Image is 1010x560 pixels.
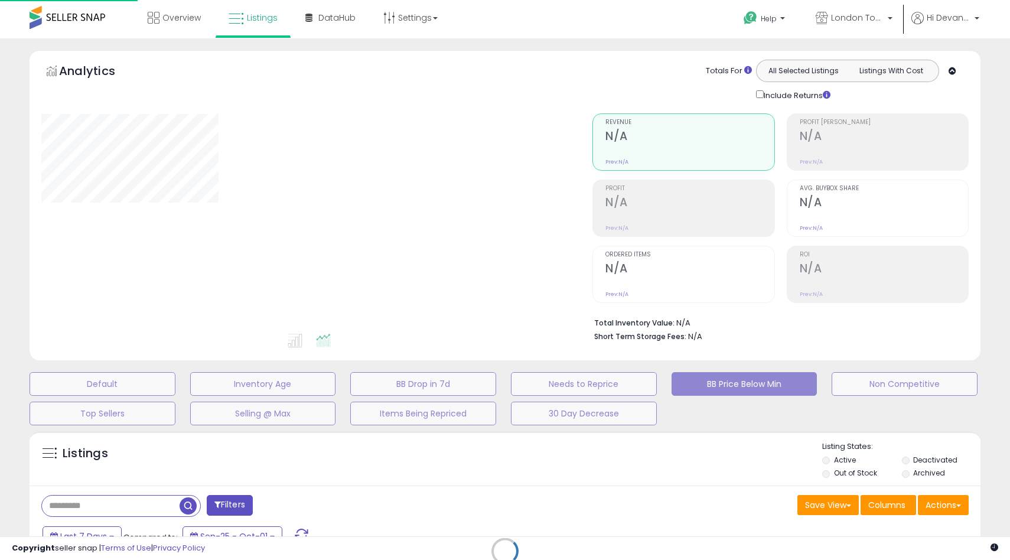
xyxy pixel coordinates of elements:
[847,63,935,79] button: Listings With Cost
[800,119,968,126] span: Profit [PERSON_NAME]
[605,129,774,145] h2: N/A
[605,262,774,278] h2: N/A
[911,12,979,38] a: Hi Devante
[800,224,823,232] small: Prev: N/A
[162,12,201,24] span: Overview
[30,372,175,396] button: Default
[761,14,777,24] span: Help
[605,185,774,192] span: Profit
[800,185,968,192] span: Avg. Buybox Share
[760,63,848,79] button: All Selected Listings
[832,372,978,396] button: Non Competitive
[318,12,356,24] span: DataHub
[190,402,336,425] button: Selling @ Max
[734,2,797,38] a: Help
[594,331,686,341] b: Short Term Storage Fees:
[831,12,884,24] span: London Town LLC
[605,252,774,258] span: Ordered Items
[594,315,960,329] li: N/A
[511,372,657,396] button: Needs to Reprice
[190,372,336,396] button: Inventory Age
[927,12,971,24] span: Hi Devante
[59,63,138,82] h5: Analytics
[672,372,817,396] button: BB Price Below Min
[30,402,175,425] button: Top Sellers
[511,402,657,425] button: 30 Day Decrease
[247,12,278,24] span: Listings
[605,119,774,126] span: Revenue
[605,158,628,165] small: Prev: N/A
[605,291,628,298] small: Prev: N/A
[800,291,823,298] small: Prev: N/A
[12,542,55,554] strong: Copyright
[605,224,628,232] small: Prev: N/A
[800,158,823,165] small: Prev: N/A
[747,88,845,102] div: Include Returns
[350,402,496,425] button: Items Being Repriced
[706,66,752,77] div: Totals For
[688,331,702,342] span: N/A
[800,196,968,211] h2: N/A
[594,318,675,328] b: Total Inventory Value:
[743,11,758,25] i: Get Help
[800,262,968,278] h2: N/A
[12,543,205,554] div: seller snap | |
[800,252,968,258] span: ROI
[800,129,968,145] h2: N/A
[350,372,496,396] button: BB Drop in 7d
[605,196,774,211] h2: N/A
